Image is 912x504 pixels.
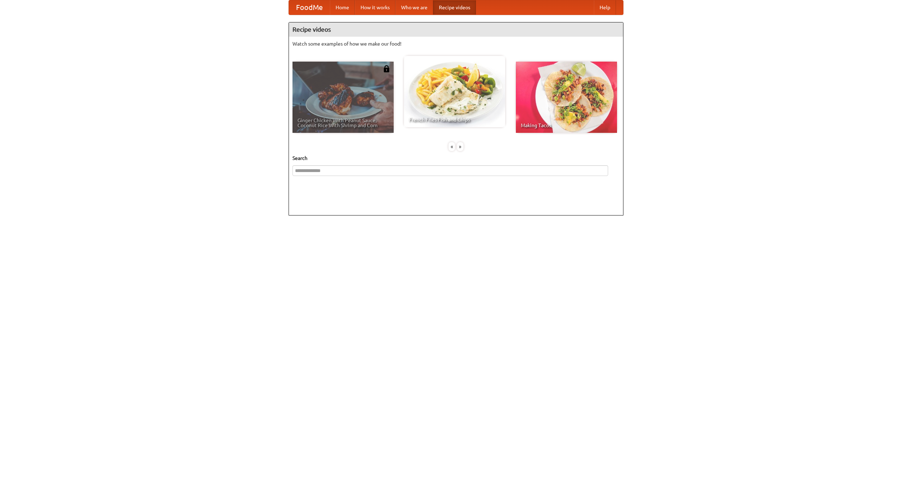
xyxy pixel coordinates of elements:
p: Watch some examples of how we make our food! [292,40,620,47]
a: Who we are [395,0,433,15]
span: Making Tacos [521,123,612,128]
a: How it works [355,0,395,15]
a: Recipe videos [433,0,476,15]
h4: Recipe videos [289,22,623,37]
a: Help [594,0,616,15]
a: Home [330,0,355,15]
div: « [449,142,455,151]
a: Making Tacos [516,62,617,133]
h5: Search [292,155,620,162]
a: French Fries Fish and Chips [404,56,505,127]
span: French Fries Fish and Chips [409,117,500,122]
img: 483408.png [383,65,390,72]
a: FoodMe [289,0,330,15]
div: » [457,142,463,151]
